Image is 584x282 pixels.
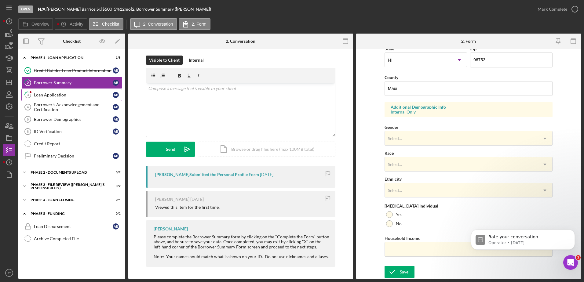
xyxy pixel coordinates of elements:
[34,141,122,146] div: Credit Report
[34,154,113,158] div: Preliminary Decision
[113,80,119,86] div: A B
[155,197,189,202] div: [PERSON_NAME]
[149,56,180,65] div: Visible to Client
[70,22,83,27] label: Activity
[110,212,121,215] div: 0 / 2
[110,56,121,60] div: 1 / 8
[226,39,255,44] div: 2. Conversation
[400,266,408,278] div: Save
[21,101,122,113] a: 4Borrower's Acknowledgement and CertificationAB
[461,39,476,44] div: 2. Form
[34,224,113,229] div: Loan Disbursement
[102,22,119,27] label: Checklist
[388,162,402,167] div: Select...
[21,138,122,150] a: Credit Report
[189,56,204,65] div: Internal
[34,129,113,134] div: ID Verification
[179,18,210,30] button: 2. Form
[47,7,102,12] div: [PERSON_NAME] Barrios Sr. |
[31,212,105,215] div: Phase 5 - Funding
[385,204,553,208] div: [MEDICAL_DATA] Individual
[8,271,11,275] text: JT
[114,7,120,12] div: 5 %
[21,125,122,138] a: 6ID VerificationAB
[391,110,546,114] div: Internal Only
[131,7,211,12] div: | 2. Borrower Summary ([PERSON_NAME])
[27,130,29,133] tspan: 6
[27,117,29,121] tspan: 5
[55,18,87,30] button: Activity
[102,6,112,12] span: $500
[63,39,81,44] div: Checklist
[34,68,113,73] div: Credit Builder Loan Product Information
[113,104,119,110] div: A B
[34,92,113,97] div: Loan Application
[154,234,329,249] div: Please complete the Borrower Summary form by clicking on the "Complete the Form" button above, an...
[385,236,420,241] label: Household Income
[31,198,105,202] div: PHASE 4 - LOAN CLOSING
[385,266,414,278] button: Save
[166,142,175,157] div: Send
[31,183,105,190] div: PHASE 3 - FILE REVIEW ([PERSON_NAME]'s Responsibility)
[113,223,119,230] div: A B
[21,113,122,125] a: 5Borrower DemographicsAB
[538,3,567,15] div: Mark Complete
[110,171,121,174] div: 0 / 2
[113,116,119,122] div: A B
[110,198,121,202] div: 0 / 4
[110,184,121,188] div: 0 / 2
[190,197,204,202] time: 2025-09-09 01:14
[21,77,122,89] a: 2Borrower SummaryAB
[260,172,273,177] time: 2025-09-09 01:17
[31,171,105,174] div: Phase 2 - DOCUMENTS UPLOAD
[563,255,578,270] iframe: Intercom live chat
[146,56,183,65] button: Visible to Client
[130,18,177,30] button: 2. Conversation
[113,67,119,74] div: A B
[38,6,46,12] b: N/A
[155,205,220,210] div: Viewed this item for the first time.
[385,75,398,80] label: County
[120,7,131,12] div: 12 mo
[38,7,47,12] div: |
[21,220,122,233] a: Loan DisbursementAB
[396,212,402,217] label: Yes
[143,22,173,27] label: 2. Conversation
[34,117,113,122] div: Borrower Demographics
[396,221,402,226] label: No
[470,46,476,51] label: Zip
[31,56,105,60] div: Phase 1 - Loan Application
[21,89,122,101] a: 3Loan ApplicationAB
[21,64,122,77] a: Credit Builder Loan Product InformationAB
[576,255,581,260] span: 1
[21,233,122,245] a: Archive Completed File
[462,217,584,266] iframe: Intercom notifications message
[391,105,546,110] div: Additional Demographic Info
[388,58,392,63] div: HI
[154,254,329,259] div: Note: Your name should match what is shown on your ID. Do not use nicknames and aliases.
[18,18,53,30] button: Overview
[89,18,123,30] button: Checklist
[31,22,49,27] label: Overview
[21,150,122,162] a: Preliminary DecisionAB
[34,236,122,241] div: Archive Completed File
[34,80,113,85] div: Borrower Summary
[531,3,581,15] button: Mark Complete
[27,105,29,109] tspan: 4
[388,136,402,141] div: Select...
[186,56,207,65] button: Internal
[154,226,188,231] div: [PERSON_NAME]
[113,92,119,98] div: A B
[155,172,259,177] div: [PERSON_NAME] Submitted the Personal Profile Form
[27,93,29,97] tspan: 3
[34,102,113,112] div: Borrower's Acknowledgement and Certification
[18,5,33,13] div: Open
[3,267,15,279] button: JT
[146,142,195,157] button: Send
[113,153,119,159] div: A B
[388,188,402,193] div: Select...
